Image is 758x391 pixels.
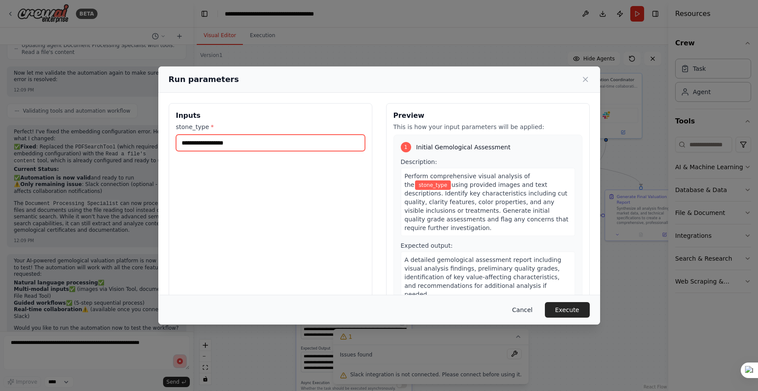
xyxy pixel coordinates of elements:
[176,110,365,121] h3: Inputs
[545,302,590,318] button: Execute
[416,143,511,151] span: Initial Gemological Assessment
[393,123,582,131] p: This is how your input parameters will be applied:
[415,180,450,190] span: Variable: stone_type
[405,173,530,188] span: Perform comprehensive visual analysis of the
[401,142,411,152] div: 1
[401,242,453,249] span: Expected output:
[393,110,582,121] h3: Preview
[176,123,365,131] label: stone_type
[405,181,569,231] span: using provided images and text descriptions. Identify key characteristics including cut quality, ...
[169,73,239,85] h2: Run parameters
[405,256,561,298] span: A detailed gemological assessment report including visual analysis findings, preliminary quality ...
[505,302,539,318] button: Cancel
[401,158,437,165] span: Description:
